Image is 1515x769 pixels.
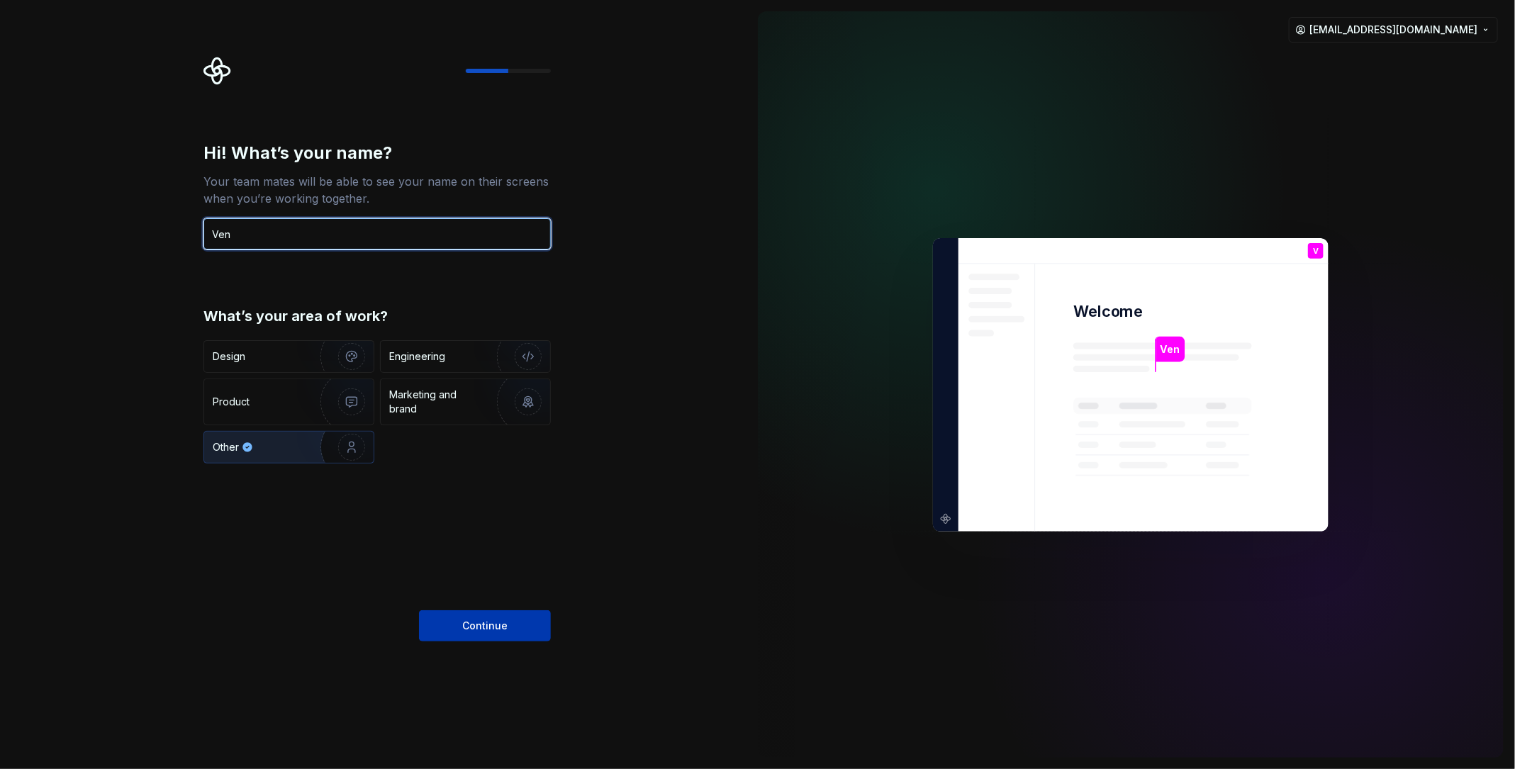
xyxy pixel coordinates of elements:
div: Product [213,395,250,409]
span: [EMAIL_ADDRESS][DOMAIN_NAME] [1309,23,1477,37]
div: What’s your area of work? [203,306,551,326]
div: Engineering [389,349,445,364]
p: Ven [1160,341,1180,357]
p: Welcome [1073,302,1143,322]
input: Han Solo [203,218,551,249]
div: Design [213,349,245,364]
button: Continue [419,610,551,641]
p: V [1313,247,1319,254]
div: Other [213,440,239,454]
svg: Supernova Logo [203,57,232,85]
span: Continue [462,619,508,633]
div: Your team mates will be able to see your name on their screens when you’re working together. [203,173,551,207]
div: Hi! What’s your name? [203,142,551,164]
div: Marketing and brand [389,388,485,416]
button: [EMAIL_ADDRESS][DOMAIN_NAME] [1289,17,1498,43]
